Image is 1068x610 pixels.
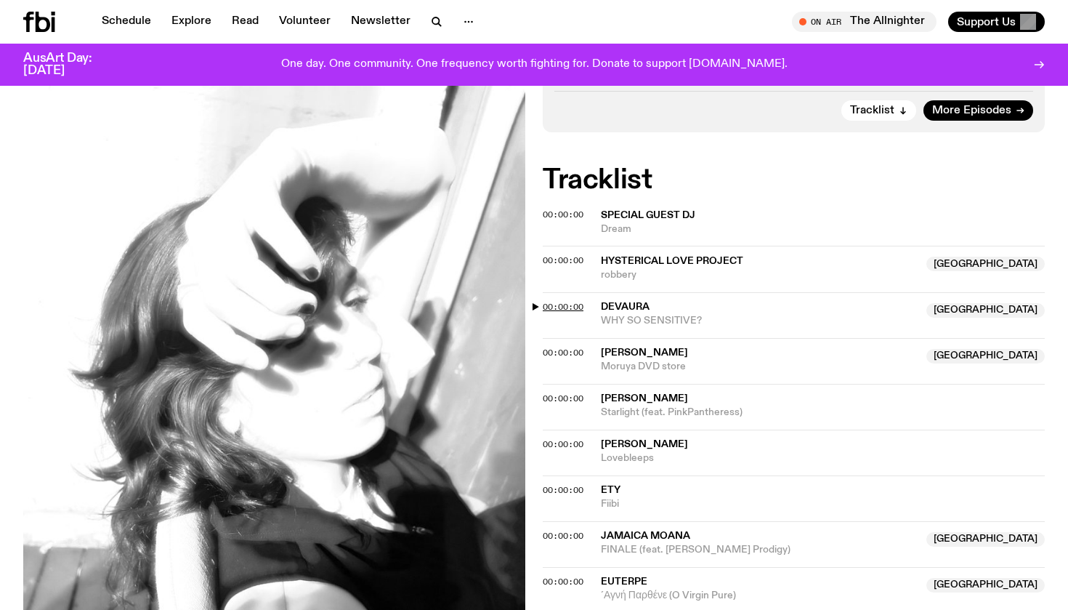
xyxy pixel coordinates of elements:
[601,452,1045,465] span: Lovebleeps
[601,577,647,587] span: Euterpe
[601,314,918,328] span: WHY SO SENSITIVE?
[543,576,583,587] span: 00:00:00
[601,543,918,557] span: FINALE (feat. [PERSON_NAME] Prodigy)
[163,12,220,32] a: Explore
[543,441,583,449] button: 00:00:00
[601,531,690,541] span: Jamaica Moana
[281,58,788,71] p: One day. One community. One frequency worth fighting for. Donate to support [DOMAIN_NAME].
[601,222,1045,236] span: Dream
[601,485,620,495] span: Ety
[601,393,688,404] span: [PERSON_NAME]
[543,209,583,220] span: 00:00:00
[926,303,1045,318] span: [GEOGRAPHIC_DATA]
[601,360,918,374] span: Moruya DVD store
[926,578,1045,593] span: [GEOGRAPHIC_DATA]
[926,532,1045,547] span: [GEOGRAPHIC_DATA]
[270,12,339,32] a: Volunteer
[543,303,583,311] button: 00:00:00
[543,393,583,404] span: 00:00:00
[543,254,583,266] span: 00:00:00
[342,12,419,32] a: Newsletter
[601,210,695,220] span: Special Guest DJ
[543,211,583,219] button: 00:00:00
[601,439,688,449] span: [PERSON_NAME]
[23,52,116,77] h3: AusArt Day: [DATE]
[932,105,1011,116] span: More Episodes
[543,347,583,358] span: 00:00:00
[543,578,583,586] button: 00:00:00
[601,302,650,312] span: DEVAURA
[792,12,936,32] button: On AirThe Allnighter
[543,486,583,494] button: 00:00:00
[601,406,1045,420] span: Starlight (feat. PinkPantheress)
[543,301,583,313] span: 00:00:00
[601,268,918,282] span: robbery
[543,484,583,496] span: 00:00:00
[841,100,916,121] button: Tracklist
[543,395,583,403] button: 00:00:00
[926,257,1045,271] span: [GEOGRAPHIC_DATA]
[543,530,583,542] span: 00:00:00
[923,100,1033,121] a: More Episodes
[957,15,1016,28] span: Support Us
[223,12,267,32] a: Read
[601,256,743,266] span: Hysterical Love Project
[543,167,1045,193] h2: Tracklist
[926,349,1045,364] span: [GEOGRAPHIC_DATA]
[543,532,583,540] button: 00:00:00
[543,349,583,357] button: 00:00:00
[948,12,1045,32] button: Support Us
[543,438,583,450] span: 00:00:00
[93,12,160,32] a: Schedule
[601,589,918,603] span: ´Αγνή Παρθένε (O Virgin Pure)
[850,105,894,116] span: Tracklist
[601,497,1045,511] span: Fiibi
[601,348,688,358] span: [PERSON_NAME]
[543,257,583,265] button: 00:00:00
